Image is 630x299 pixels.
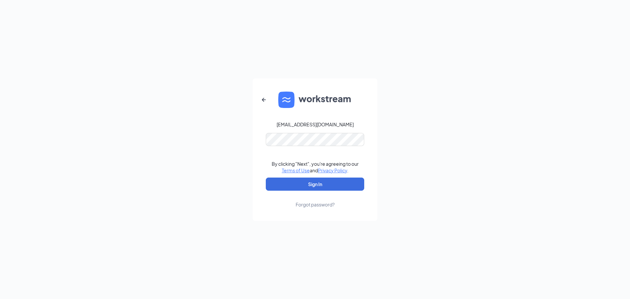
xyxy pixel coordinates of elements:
[256,92,272,108] button: ArrowLeftNew
[260,96,268,104] svg: ArrowLeftNew
[278,92,352,108] img: WS logo and Workstream text
[266,178,364,191] button: Sign In
[282,167,310,173] a: Terms of Use
[272,160,359,174] div: By clicking "Next", you're agreeing to our and .
[318,167,347,173] a: Privacy Policy
[296,191,335,208] a: Forgot password?
[277,121,354,128] div: [EMAIL_ADDRESS][DOMAIN_NAME]
[296,201,335,208] div: Forgot password?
